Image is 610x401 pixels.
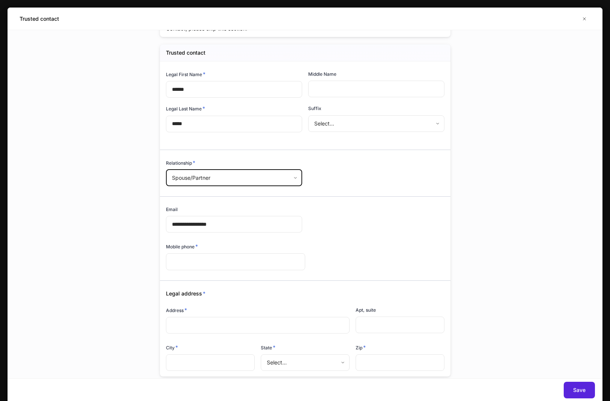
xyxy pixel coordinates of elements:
h6: Legal First Name [166,70,205,78]
h5: Trusted contact [20,15,59,23]
h6: Relationship [166,159,195,167]
h6: Mobile phone [166,243,198,250]
h6: Address [166,306,187,314]
h6: Middle Name [308,70,336,78]
h6: City [166,344,178,351]
div: Legal address [160,281,444,297]
h6: State [261,344,275,351]
div: Select... [261,354,349,371]
h6: Legal Last Name [166,105,205,112]
h6: Zip [356,344,366,351]
h5: Trusted contact [166,49,205,57]
div: Select... [308,115,444,132]
div: Save [573,386,586,394]
div: Spouse/Partner [166,170,302,186]
h6: Email [166,206,178,213]
button: Save [564,382,595,398]
h6: Apt, suite [356,306,376,314]
h6: Suffix [308,105,321,112]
